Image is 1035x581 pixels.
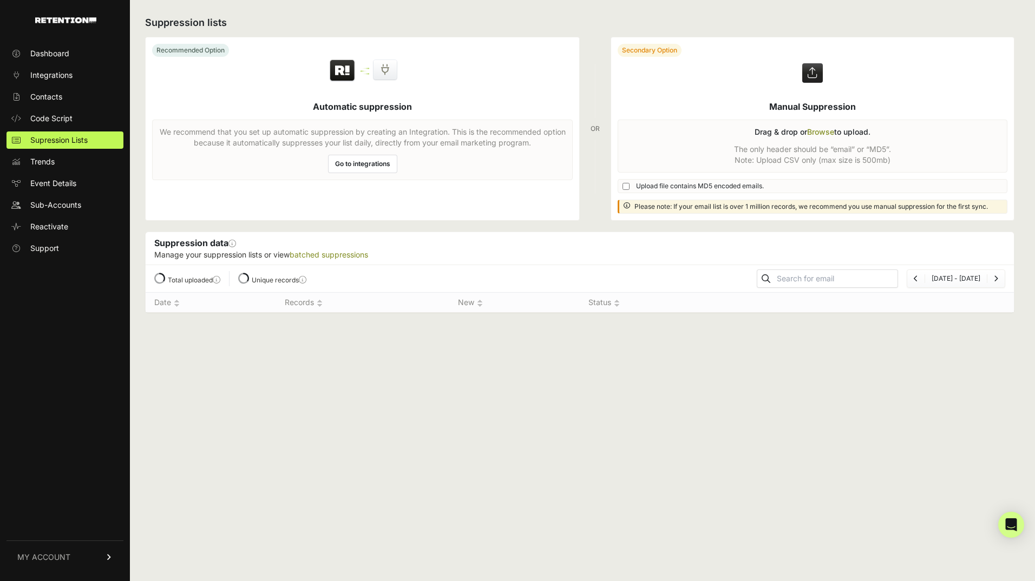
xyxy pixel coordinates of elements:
div: Suppression data [146,232,1014,265]
img: Retention [329,59,356,83]
span: Sub-Accounts [30,200,81,210]
a: batched suppressions [290,250,368,259]
img: integration [361,70,369,72]
span: Contacts [30,91,62,102]
img: no_sort-eaf950dc5ab64cae54d48a5578032e96f70b2ecb7d747501f34c8f2db400fb66.gif [317,299,323,307]
label: Total uploaded [168,276,220,284]
span: Trends [30,156,55,167]
a: Integrations [6,67,123,84]
a: MY ACCOUNT [6,540,123,573]
a: Sub-Accounts [6,196,123,214]
p: Manage your suppression lists or view [154,249,1005,260]
a: Support [6,240,123,257]
img: integration [361,73,369,75]
li: [DATE] - [DATE] [925,274,987,283]
th: Date [146,293,276,313]
span: MY ACCOUNT [17,552,70,563]
a: Go to integrations [328,155,397,173]
a: Dashboard [6,45,123,62]
th: New [449,293,580,313]
a: Trends [6,153,123,170]
span: Reactivate [30,221,68,232]
a: Supression Lists [6,131,123,149]
th: Status [580,293,666,313]
h5: Automatic suppression [313,100,412,113]
img: Retention.com [35,17,96,23]
a: Code Script [6,110,123,127]
a: Next [994,274,998,282]
input: Search for email [775,271,898,286]
div: Open Intercom Messenger [998,512,1024,538]
div: Recommended Option [152,44,229,57]
a: Event Details [6,175,123,192]
a: Contacts [6,88,123,105]
span: Supression Lists [30,135,88,146]
span: Integrations [30,70,73,81]
span: Support [30,243,59,254]
img: integration [361,68,369,69]
img: no_sort-eaf950dc5ab64cae54d48a5578032e96f70b2ecb7d747501f34c8f2db400fb66.gif [614,299,620,307]
img: no_sort-eaf950dc5ab64cae54d48a5578032e96f70b2ecb7d747501f34c8f2db400fb66.gif [174,299,180,307]
a: Reactivate [6,218,123,235]
span: Event Details [30,178,76,189]
th: Records [276,293,450,313]
h2: Suppression lists [145,15,1014,30]
span: Upload file contains MD5 encoded emails. [636,182,764,190]
img: no_sort-eaf950dc5ab64cae54d48a5578032e96f70b2ecb7d747501f34c8f2db400fb66.gif [477,299,483,307]
input: Upload file contains MD5 encoded emails. [623,183,630,190]
span: Code Script [30,113,73,124]
div: OR [591,37,600,221]
span: Dashboard [30,48,69,59]
a: Previous [914,274,918,282]
label: Unique records [252,276,306,284]
p: We recommend that you set up automatic suppression by creating an Integration. This is the recomm... [159,127,566,148]
nav: Page navigation [907,269,1005,288]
